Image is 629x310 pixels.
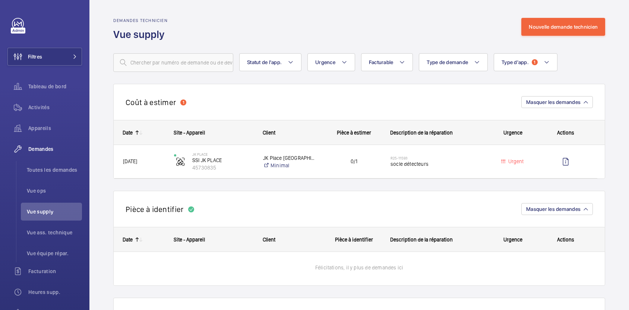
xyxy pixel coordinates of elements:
[427,59,468,65] span: Type de demande
[502,59,529,65] span: Type d'app.
[114,145,597,178] div: Press SPACE to select this row.
[494,53,557,71] button: Type d'app.1
[327,157,381,166] span: 0/1
[390,237,453,243] span: Description de la réparation
[113,53,233,72] input: Chercher par numéro de demande ou de devis
[192,152,253,156] p: JK PLACE
[263,154,317,162] p: JK Place [GEOGRAPHIC_DATA]
[507,158,524,164] span: Urgent
[113,28,169,41] h1: Vue supply
[28,53,42,60] span: Filtres
[337,130,371,136] span: Pièce à estimer
[28,268,82,275] span: Facturation
[27,250,82,257] span: Vue équipe répar.
[28,288,82,296] span: Heures supp.
[247,59,282,65] span: Statut de l'app.
[315,59,335,65] span: Urgence
[307,53,355,71] button: Urgence
[176,157,185,166] img: fire_alarm.svg
[27,166,82,174] span: Toutes les demandes
[28,83,82,90] span: Tableau de bord
[27,229,82,236] span: Vue ass. technique
[7,48,82,66] button: Filtres
[192,164,253,171] p: 45730835
[521,96,593,108] button: Masquer les demandes
[180,99,186,105] div: 1
[174,237,205,243] span: Site - Appareil
[126,205,184,214] h2: Pièce à identifier
[391,156,483,160] h2: R25-11593
[390,130,453,136] span: Description de la réparation
[239,53,301,71] button: Statut de l'app.
[123,158,137,164] span: [DATE]
[27,208,82,215] span: Vue supply
[391,160,483,168] span: socle détecteurs
[263,130,275,136] span: Client
[526,99,581,105] span: Masquer les demandes
[369,59,393,65] span: Facturable
[192,156,253,164] p: SSI JK PLACE
[28,124,82,132] span: Appareils
[557,237,574,243] span: Actions
[361,53,413,71] button: Facturable
[28,145,82,153] span: Demandes
[503,130,522,136] span: Urgence
[174,130,205,136] span: Site - Appareil
[28,104,82,111] span: Activités
[263,237,275,243] span: Client
[532,59,538,65] span: 1
[113,18,169,23] h2: Demandes technicien
[521,18,605,36] button: Nouvelle demande technicien
[557,130,574,136] span: Actions
[123,130,133,136] div: Date
[263,162,317,169] a: Minimal
[335,237,373,243] span: Pièce à identifier
[123,237,133,243] div: Date
[503,237,522,243] span: Urgence
[27,187,82,194] span: Vue ops
[419,53,488,71] button: Type de demande
[126,98,176,107] h2: Coût à estimer
[526,206,581,212] span: Masquer les demandes
[521,203,593,215] button: Masquer les demandes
